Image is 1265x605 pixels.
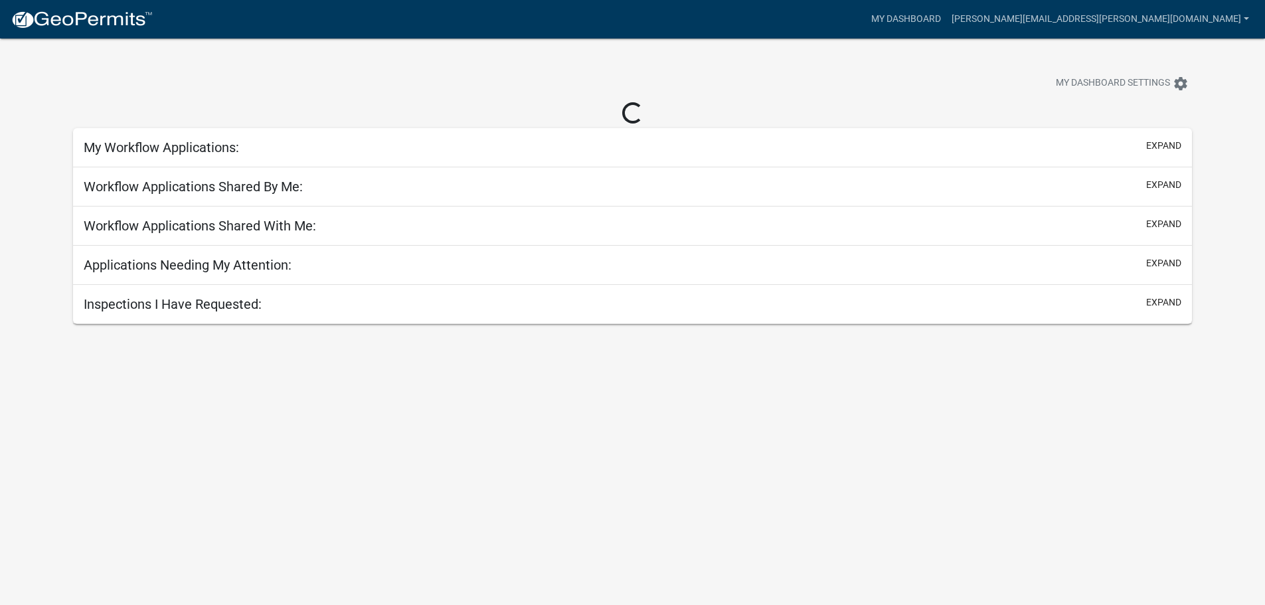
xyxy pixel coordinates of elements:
[84,257,292,273] h5: Applications Needing My Attention:
[1146,296,1181,309] button: expand
[84,179,303,195] h5: Workflow Applications Shared By Me:
[946,7,1254,32] a: [PERSON_NAME][EMAIL_ADDRESS][PERSON_NAME][DOMAIN_NAME]
[84,296,262,312] h5: Inspections I Have Requested:
[1146,178,1181,192] button: expand
[84,139,239,155] h5: My Workflow Applications:
[1146,217,1181,231] button: expand
[1056,76,1170,92] span: My Dashboard Settings
[84,218,316,234] h5: Workflow Applications Shared With Me:
[1173,76,1189,92] i: settings
[866,7,946,32] a: My Dashboard
[1146,139,1181,153] button: expand
[1146,256,1181,270] button: expand
[1045,70,1199,96] button: My Dashboard Settingssettings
